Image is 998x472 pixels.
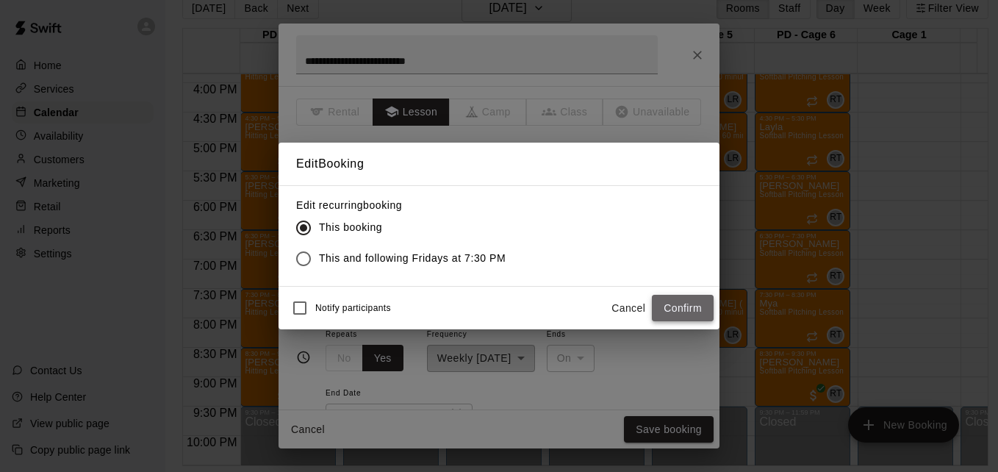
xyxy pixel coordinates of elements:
h2: Edit Booking [279,143,719,185]
button: Cancel [605,295,652,322]
span: This booking [319,220,382,235]
span: This and following Fridays at 7:30 PM [319,251,506,266]
button: Confirm [652,295,714,322]
label: Edit recurring booking [296,198,517,212]
span: Notify participants [315,303,391,313]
